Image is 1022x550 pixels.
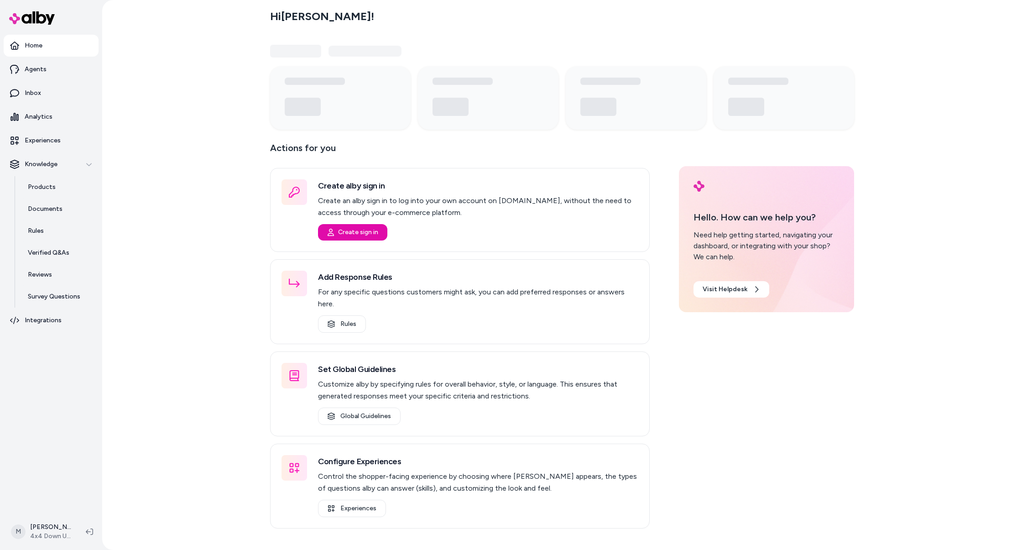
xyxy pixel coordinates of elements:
p: Rules [28,226,44,236]
p: Documents [28,204,63,214]
img: alby Logo [693,181,704,192]
p: Inbox [25,89,41,98]
h2: Hi [PERSON_NAME] ! [270,10,374,23]
a: Integrations [4,309,99,331]
p: Agents [25,65,47,74]
p: Customize alby by specifying rules for overall behavior, style, or language. This ensures that ge... [318,378,638,402]
p: Analytics [25,112,52,121]
p: Verified Q&As [28,248,69,257]
img: alby Logo [9,11,55,25]
a: Rules [19,220,99,242]
p: Home [25,41,42,50]
h3: Create alby sign in [318,179,638,192]
a: Home [4,35,99,57]
span: 4x4 Down Under [30,532,71,541]
h3: Configure Experiences [318,455,638,468]
span: M [11,524,26,539]
p: Control the shopper-facing experience by choosing where [PERSON_NAME] appears, the types of quest... [318,471,638,494]
button: Create sign in [318,224,387,241]
a: Experiences [318,500,386,517]
p: Actions for you [270,141,650,162]
a: Agents [4,58,99,80]
a: Global Guidelines [318,408,401,425]
a: Reviews [19,264,99,286]
a: Rules [318,315,366,333]
a: Verified Q&As [19,242,99,264]
a: Analytics [4,106,99,128]
a: Documents [19,198,99,220]
p: [PERSON_NAME] [30,523,71,532]
button: Knowledge [4,153,99,175]
p: Products [28,183,56,192]
a: Inbox [4,82,99,104]
a: Products [19,176,99,198]
a: Visit Helpdesk [693,281,769,298]
p: Create an alby sign in to log into your own account on [DOMAIN_NAME], without the need to access ... [318,195,638,219]
p: Experiences [25,136,61,145]
p: Hello. How can we help you? [693,210,839,224]
p: Reviews [28,270,52,279]
button: M[PERSON_NAME]4x4 Down Under [5,517,78,546]
h3: Add Response Rules [318,271,638,283]
p: For any specific questions customers might ask, you can add preferred responses or answers here. [318,286,638,310]
p: Knowledge [25,160,57,169]
p: Integrations [25,316,62,325]
p: Survey Questions [28,292,80,301]
a: Survey Questions [19,286,99,308]
h3: Set Global Guidelines [318,363,638,376]
div: Need help getting started, navigating your dashboard, or integrating with your shop? We can help. [693,230,839,262]
a: Experiences [4,130,99,152]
